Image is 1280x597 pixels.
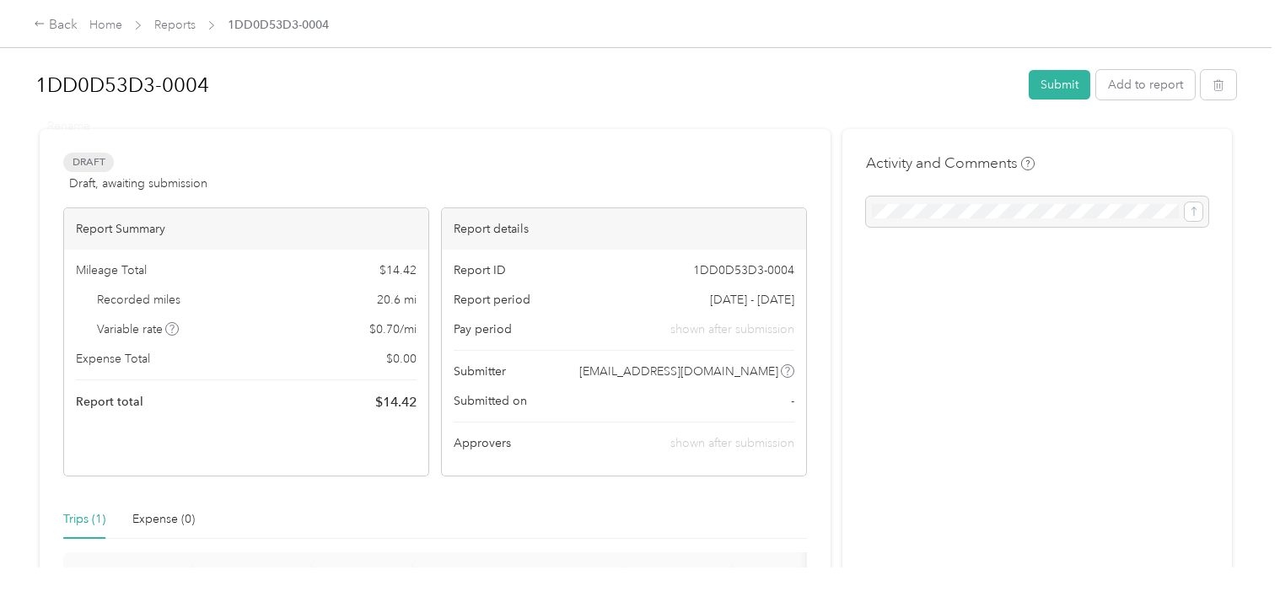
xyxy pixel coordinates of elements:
[97,320,180,338] span: Variable rate
[1029,70,1090,99] button: Submit
[76,261,147,279] span: Mileage Total
[89,18,122,32] a: Home
[670,320,794,338] span: shown after submission
[154,18,196,32] a: Reports
[377,291,417,309] span: 20.6 mi
[64,208,428,250] div: Report Summary
[63,510,105,529] div: Trips (1)
[69,175,207,192] span: Draft, awaiting submission
[791,392,794,410] span: -
[63,153,114,172] span: Draft
[1186,503,1280,597] iframe: Everlance-gr Chat Button Frame
[35,105,102,147] div: Rename
[866,153,1035,174] h4: Activity and Comments
[34,15,78,35] div: Back
[132,510,195,529] div: Expense (0)
[454,291,530,309] span: Report period
[1096,70,1195,99] button: Add to report
[369,320,417,338] span: $ 0.70 / mi
[76,393,143,411] span: Report total
[710,291,794,309] span: [DATE] - [DATE]
[442,208,806,250] div: Report details
[454,261,506,279] span: Report ID
[97,291,180,309] span: Recorded miles
[386,350,417,368] span: $ 0.00
[228,16,329,34] span: 1DD0D53D3-0004
[454,434,511,452] span: Approvers
[76,350,150,368] span: Expense Total
[454,363,506,380] span: Submitter
[35,65,1017,105] h1: 1DD0D53D3-0004
[670,436,794,450] span: shown after submission
[579,363,778,380] span: [EMAIL_ADDRESS][DOMAIN_NAME]
[693,261,794,279] span: 1DD0D53D3-0004
[375,392,417,412] span: $ 14.42
[454,392,527,410] span: Submitted on
[379,261,417,279] span: $ 14.42
[454,320,512,338] span: Pay period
